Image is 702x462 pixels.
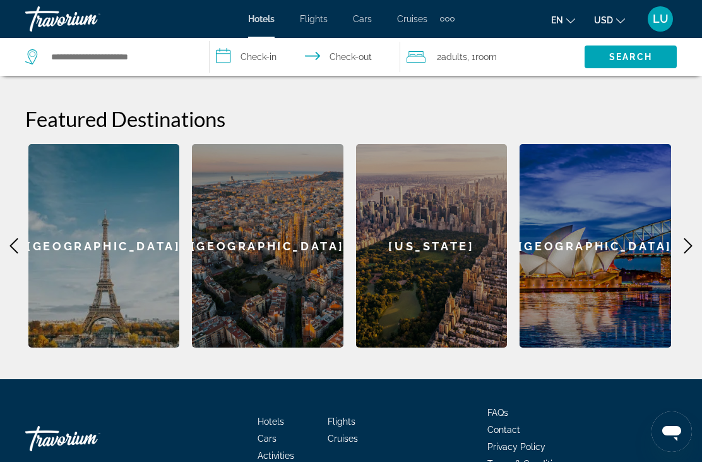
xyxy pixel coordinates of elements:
button: Extra navigation items [440,9,455,29]
div: [US_STATE] [356,144,508,348]
div: [GEOGRAPHIC_DATA] [28,144,180,348]
a: Hotels [248,14,275,24]
a: Cars [258,434,277,444]
a: Privacy Policy [487,442,545,452]
a: Paris[GEOGRAPHIC_DATA] [28,144,180,348]
iframe: Button to launch messaging window [651,411,692,452]
a: Sydney[GEOGRAPHIC_DATA] [520,144,671,348]
a: Go Home [25,420,152,458]
button: Travelers: 2 adults, 0 children [400,38,585,76]
a: Cruises [328,434,358,444]
span: USD [594,15,613,25]
h2: Featured Destinations [25,106,677,131]
a: Contact [487,425,520,435]
a: New York[US_STATE] [356,144,508,348]
span: Search [609,52,652,62]
div: [GEOGRAPHIC_DATA] [192,144,343,348]
a: Flights [328,416,355,427]
a: Cars [353,14,372,24]
button: Search [585,46,677,68]
span: 2 [437,48,467,66]
button: Select check in and out date [210,38,400,76]
div: [GEOGRAPHIC_DATA] [520,144,671,348]
input: Search hotel destination [50,47,190,66]
a: Flights [300,14,328,24]
span: Room [475,52,497,62]
span: , 1 [467,48,497,66]
span: en [551,15,563,25]
a: Barcelona[GEOGRAPHIC_DATA] [192,144,343,348]
a: Travorium [25,3,152,35]
button: Change language [551,11,575,29]
span: LU [653,13,669,25]
span: Adults [441,52,467,62]
button: Change currency [594,11,625,29]
a: Activities [258,451,294,461]
button: User Menu [644,6,677,32]
a: FAQs [487,408,508,418]
a: Cruises [397,14,427,24]
a: Hotels [258,416,284,427]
